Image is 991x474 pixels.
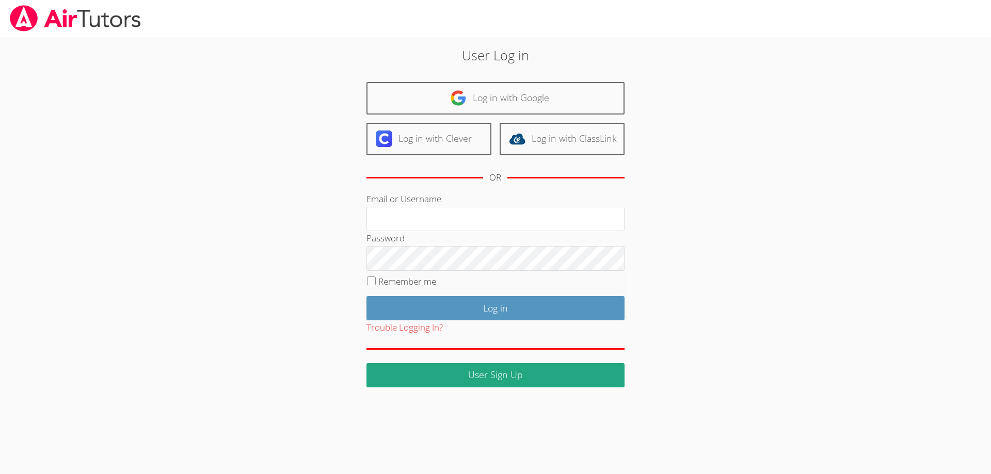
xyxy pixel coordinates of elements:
button: Trouble Logging In? [366,320,443,335]
a: Log in with Google [366,82,625,115]
img: airtutors_banner-c4298cdbf04f3fff15de1276eac7730deb9818008684d7c2e4769d2f7ddbe033.png [9,5,142,31]
input: Log in [366,296,625,320]
div: OR [489,170,501,185]
img: google-logo-50288ca7cdecda66e5e0955fdab243c47b7ad437acaf1139b6f446037453330a.svg [450,90,467,106]
a: User Sign Up [366,363,625,387]
a: Log in with ClassLink [500,123,625,155]
h2: User Log in [228,45,763,65]
img: classlink-logo-d6bb404cc1216ec64c9a2012d9dc4662098be43eaf13dc465df04b49fa7ab582.svg [509,130,525,147]
label: Password [366,232,405,244]
label: Remember me [378,275,436,287]
a: Log in with Clever [366,123,491,155]
img: clever-logo-6eab21bc6e7a338710f1a6ff85c0baf02591cd810cc4098c63d3a4b26e2feb20.svg [376,130,392,147]
label: Email or Username [366,193,441,205]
